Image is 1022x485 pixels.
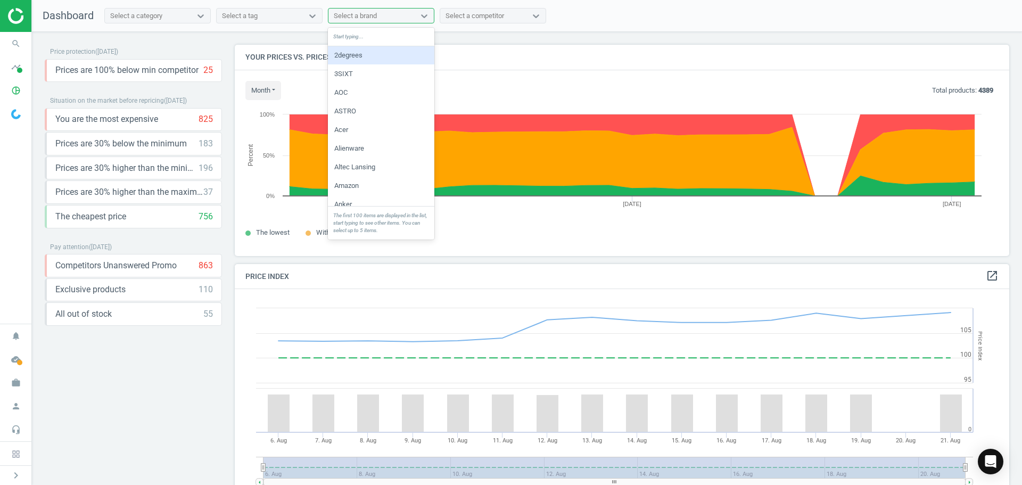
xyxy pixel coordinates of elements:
[328,102,434,120] div: ASTRO
[199,113,213,125] div: 825
[10,469,22,482] i: chevron_right
[55,211,126,223] span: The cheapest price
[334,11,377,21] div: Select a brand
[50,48,95,55] span: Price protection
[977,331,984,360] tspan: Price Index
[222,11,258,21] div: Select a tag
[716,437,736,444] tspan: 16. Aug
[405,437,421,444] tspan: 9. Aug
[6,349,26,369] i: cloud_done
[978,86,993,94] b: 4389
[6,326,26,346] i: notifications
[964,376,971,383] text: 95
[235,45,1009,70] h4: Your prices vs. prices in stores you monitor
[328,177,434,195] div: Amazon
[8,8,84,24] img: ajHJNr6hYgQAAAAASUVORK5CYII=
[328,195,434,213] div: Anker
[55,113,158,125] span: You are the most expensive
[316,228,369,236] span: Within the market
[328,28,434,46] div: Start typing...
[328,206,434,239] div: The first 100 items are displayed in the list, start typing to see other items. You can select up...
[50,97,164,104] span: Situation on the market before repricing
[3,468,29,482] button: chevron_right
[968,426,971,433] text: 0
[247,144,254,166] tspan: Percent
[50,243,89,251] span: Pay attention
[55,308,112,320] span: All out of stock
[55,162,199,174] span: Prices are 30% higher than the minimum
[328,65,434,83] div: 3SIXT
[328,139,434,158] div: Alienware
[6,396,26,416] i: person
[932,86,993,95] p: Total products:
[110,11,162,21] div: Select a category
[245,81,281,100] button: month
[941,437,960,444] tspan: 21. Aug
[199,211,213,223] div: 756
[203,186,213,198] div: 37
[623,201,641,207] tspan: [DATE]
[164,97,187,104] span: ( [DATE] )
[11,109,21,119] img: wGWNvw8QSZomAAAAABJRU5ErkJggg==
[43,9,94,22] span: Dashboard
[672,437,691,444] tspan: 15. Aug
[328,46,434,206] div: grid
[360,437,376,444] tspan: 8. Aug
[256,228,290,236] span: The lowest
[627,437,647,444] tspan: 14. Aug
[896,437,916,444] tspan: 20. Aug
[978,449,1003,474] div: Open Intercom Messenger
[762,437,781,444] tspan: 17. Aug
[55,284,126,295] span: Exclusive products
[851,437,871,444] tspan: 19. Aug
[199,260,213,272] div: 863
[493,437,513,444] tspan: 11. Aug
[270,437,287,444] tspan: 6. Aug
[986,269,999,283] a: open_in_new
[806,437,826,444] tspan: 18. Aug
[55,138,187,150] span: Prices are 30% below the minimum
[6,80,26,101] i: pie_chart_outlined
[986,269,999,282] i: open_in_new
[6,373,26,393] i: work
[6,420,26,440] i: headset_mic
[199,162,213,174] div: 196
[328,121,434,139] div: Acer
[203,64,213,76] div: 25
[315,437,332,444] tspan: 7. Aug
[328,46,434,64] div: 2degrees
[55,186,203,198] span: Prices are 30% higher than the maximal
[6,57,26,77] i: timeline
[960,351,971,358] text: 100
[199,138,213,150] div: 183
[203,308,213,320] div: 55
[328,84,434,102] div: AOC
[235,264,1009,289] h4: Price Index
[95,48,118,55] span: ( [DATE] )
[263,152,275,159] text: 50%
[199,284,213,295] div: 110
[6,34,26,54] i: search
[538,437,557,444] tspan: 12. Aug
[582,437,602,444] tspan: 13. Aug
[446,11,504,21] div: Select a competitor
[328,158,434,176] div: Altec Lansing
[960,326,971,334] text: 105
[943,201,961,207] tspan: [DATE]
[266,193,275,199] text: 0%
[260,111,275,118] text: 100%
[55,260,177,272] span: Competitors Unanswered Promo
[89,243,112,251] span: ( [DATE] )
[448,437,467,444] tspan: 10. Aug
[55,64,199,76] span: Prices are 100% below min competitor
